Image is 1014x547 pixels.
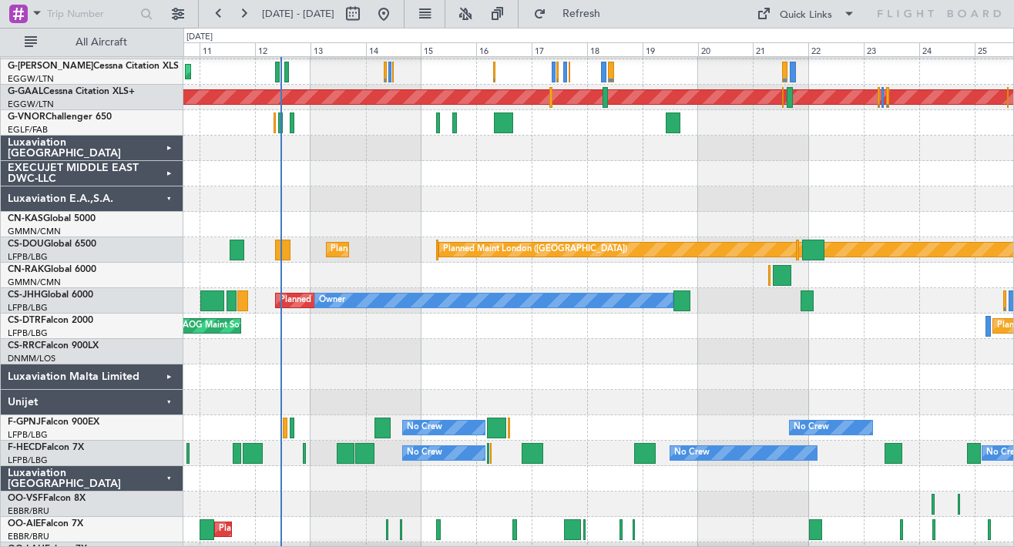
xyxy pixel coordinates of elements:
span: CN-RAK [8,265,44,274]
div: No Crew [794,416,829,439]
a: G-VNORChallenger 650 [8,112,112,122]
a: CN-RAKGlobal 6000 [8,265,96,274]
button: All Aircraft [17,30,167,55]
a: CS-DOUGlobal 6500 [8,240,96,249]
div: Planned Maint [GEOGRAPHIC_DATA] ([GEOGRAPHIC_DATA]) [331,238,573,261]
div: Quick Links [780,8,832,23]
span: G-VNOR [8,112,45,122]
span: CS-JHH [8,290,41,300]
a: G-GAALCessna Citation XLS+ [8,87,135,96]
span: CS-RRC [8,341,41,351]
a: DNMM/LOS [8,353,55,364]
a: EGGW/LTN [8,73,54,85]
div: 12 [255,42,311,56]
a: EGLF/FAB [8,124,48,136]
a: EGGW/LTN [8,99,54,110]
div: [DATE] [186,31,213,44]
button: Quick Links [749,2,863,26]
div: Planned Maint [GEOGRAPHIC_DATA] ([GEOGRAPHIC_DATA]) [190,60,432,83]
div: 16 [476,42,532,56]
span: CS-DTR [8,316,41,325]
span: [DATE] - [DATE] [262,7,334,21]
span: OO-AIE [8,519,41,529]
a: F-GPNJFalcon 900EX [8,418,99,427]
a: G-[PERSON_NAME]Cessna Citation XLS [8,62,179,71]
div: No Crew [407,441,442,465]
a: EBBR/BRU [8,505,49,517]
div: Planned Maint [GEOGRAPHIC_DATA] ([GEOGRAPHIC_DATA]) [219,518,462,541]
div: Planned Maint London ([GEOGRAPHIC_DATA]) [443,238,627,261]
span: Refresh [549,8,614,19]
div: 15 [421,42,476,56]
a: OO-VSFFalcon 8X [8,494,86,503]
div: Owner [319,289,345,312]
a: GMMN/CMN [8,277,61,288]
a: LFPB/LBG [8,327,48,339]
a: F-HECDFalcon 7X [8,443,84,452]
div: 21 [753,42,808,56]
div: 17 [532,42,587,56]
a: GMMN/CMN [8,226,61,237]
a: EBBR/BRU [8,531,49,542]
span: F-GPNJ [8,418,41,427]
a: LFPB/LBG [8,302,48,314]
span: All Aircraft [40,37,163,48]
div: 13 [311,42,366,56]
div: No Crew [674,441,710,465]
div: 11 [200,42,255,56]
a: CS-DTRFalcon 2000 [8,316,93,325]
div: 18 [587,42,643,56]
span: G-[PERSON_NAME] [8,62,93,71]
a: CS-JHHGlobal 6000 [8,290,93,300]
div: 14 [366,42,421,56]
span: OO-VSF [8,494,43,503]
a: CN-KASGlobal 5000 [8,214,96,223]
div: 24 [919,42,975,56]
div: 19 [643,42,698,56]
button: Refresh [526,2,619,26]
div: 20 [698,42,754,56]
span: CN-KAS [8,214,43,223]
div: 22 [808,42,864,56]
a: LFPB/LBG [8,251,48,263]
span: F-HECD [8,443,42,452]
div: Planned Maint [GEOGRAPHIC_DATA] ([GEOGRAPHIC_DATA]) [280,289,522,312]
div: 23 [864,42,919,56]
span: CS-DOU [8,240,44,249]
a: CS-RRCFalcon 900LX [8,341,99,351]
span: G-GAAL [8,87,43,96]
a: LFPB/LBG [8,455,48,466]
a: OO-AIEFalcon 7X [8,519,83,529]
div: No Crew [407,416,442,439]
div: AOG Maint Sofia [183,314,250,337]
input: Trip Number [47,2,136,25]
a: LFPB/LBG [8,429,48,441]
